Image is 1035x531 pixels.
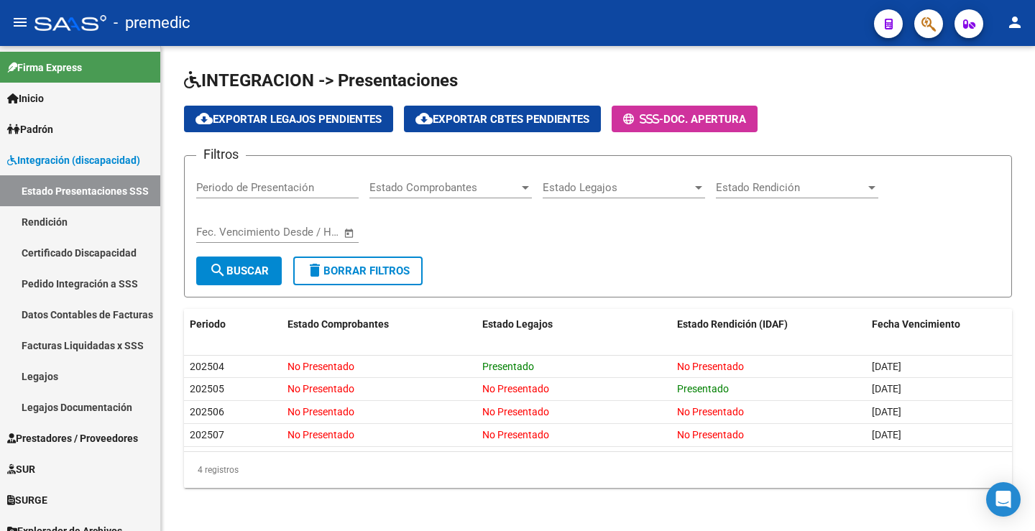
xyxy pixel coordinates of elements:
[184,106,393,132] button: Exportar Legajos Pendientes
[196,144,246,165] h3: Filtros
[7,121,53,137] span: Padrón
[866,309,1012,340] datatable-header-cell: Fecha Vencimiento
[482,383,549,394] span: No Presentado
[7,91,44,106] span: Inicio
[415,113,589,126] span: Exportar Cbtes Pendientes
[677,429,744,440] span: No Presentado
[716,181,865,194] span: Estado Rendición
[7,152,140,168] span: Integración (discapacidad)
[306,264,410,277] span: Borrar Filtros
[872,318,960,330] span: Fecha Vencimiento
[184,452,1012,488] div: 4 registros
[306,262,323,279] mat-icon: delete
[184,309,282,340] datatable-header-cell: Periodo
[477,309,671,340] datatable-header-cell: Estado Legajos
[482,429,549,440] span: No Presentado
[287,361,354,372] span: No Presentado
[623,113,663,126] span: -
[677,361,744,372] span: No Presentado
[184,70,458,91] span: INTEGRACION -> Presentaciones
[196,257,282,285] button: Buscar
[287,406,354,417] span: No Presentado
[7,60,82,75] span: Firma Express
[190,429,224,440] span: 202507
[482,406,549,417] span: No Presentado
[369,181,519,194] span: Estado Comprobantes
[872,406,901,417] span: [DATE]
[282,309,477,340] datatable-header-cell: Estado Comprobantes
[190,383,224,394] span: 202505
[195,113,382,126] span: Exportar Legajos Pendientes
[190,406,224,417] span: 202506
[196,226,254,239] input: Fecha inicio
[482,318,553,330] span: Estado Legajos
[872,361,901,372] span: [DATE]
[287,318,389,330] span: Estado Comprobantes
[11,14,29,31] mat-icon: menu
[671,309,866,340] datatable-header-cell: Estado Rendición (IDAF)
[7,492,47,508] span: SURGE
[293,257,423,285] button: Borrar Filtros
[415,110,433,127] mat-icon: cloud_download
[872,429,901,440] span: [DATE]
[482,361,534,372] span: Presentado
[612,106,758,132] button: -Doc. Apertura
[677,383,729,394] span: Presentado
[1006,14,1023,31] mat-icon: person
[341,225,358,241] button: Open calendar
[872,383,901,394] span: [DATE]
[195,110,213,127] mat-icon: cloud_download
[209,262,226,279] mat-icon: search
[677,406,744,417] span: No Presentado
[663,113,746,126] span: Doc. Apertura
[287,383,354,394] span: No Presentado
[986,482,1021,517] div: Open Intercom Messenger
[209,264,269,277] span: Buscar
[404,106,601,132] button: Exportar Cbtes Pendientes
[7,430,138,446] span: Prestadores / Proveedores
[287,429,354,440] span: No Presentado
[7,461,35,477] span: SUR
[190,318,226,330] span: Periodo
[114,7,190,39] span: - premedic
[677,318,788,330] span: Estado Rendición (IDAF)
[190,361,224,372] span: 202504
[267,226,337,239] input: Fecha fin
[543,181,692,194] span: Estado Legajos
